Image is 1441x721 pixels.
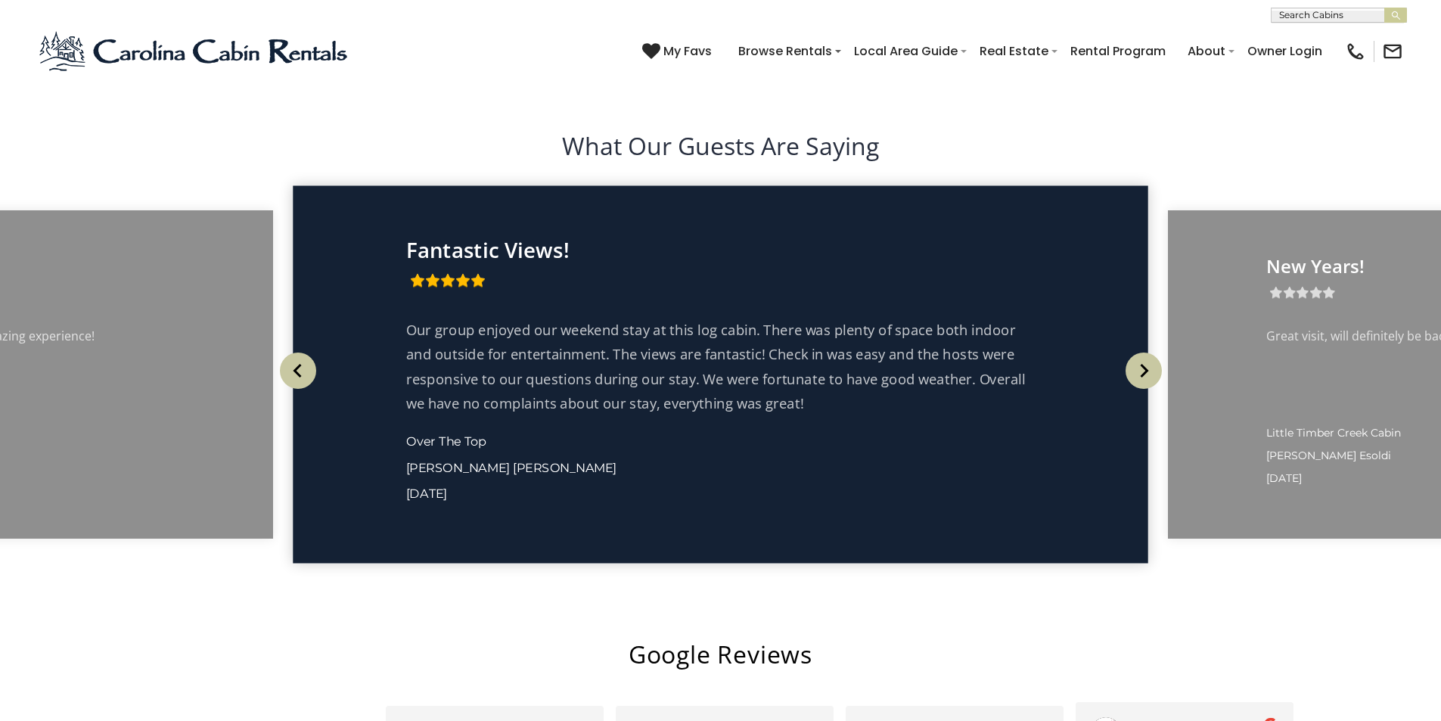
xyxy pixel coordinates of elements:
span: My Favs [663,42,712,61]
button: Next [1119,337,1168,405]
button: Previous [273,337,322,405]
span: [PERSON_NAME] [406,459,510,475]
p: Our group enjoyed our weekend stay at this log cabin. There was plenty of space both indoor and o... [406,318,1035,415]
a: Rental Program [1063,38,1173,64]
span: [DATE] [1266,471,1302,485]
span: [PERSON_NAME] [513,459,616,475]
a: Browse Rentals [731,38,840,64]
a: Owner Login [1240,38,1330,64]
img: mail-regular-black.png [1382,41,1403,62]
img: arrow [1126,353,1162,389]
img: phone-regular-black.png [1345,41,1366,62]
span: Little Timber Creek Cabin [1266,426,1401,440]
a: Local Area Guide [846,38,965,64]
span: [DATE] [406,486,447,502]
span: Esoldi [1359,449,1391,462]
a: My Favs [642,42,716,61]
p: Fantastic Views! [406,238,1035,262]
span: [PERSON_NAME] [1266,449,1356,462]
a: Real Estate [972,38,1056,64]
img: arrow [280,353,316,389]
h2: Google Reviews [127,637,1315,672]
a: Over The Top [406,434,486,449]
img: Blue-2.png [38,29,352,74]
a: About [1180,38,1233,64]
h2: What Our Guests Are Saying [38,129,1403,163]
